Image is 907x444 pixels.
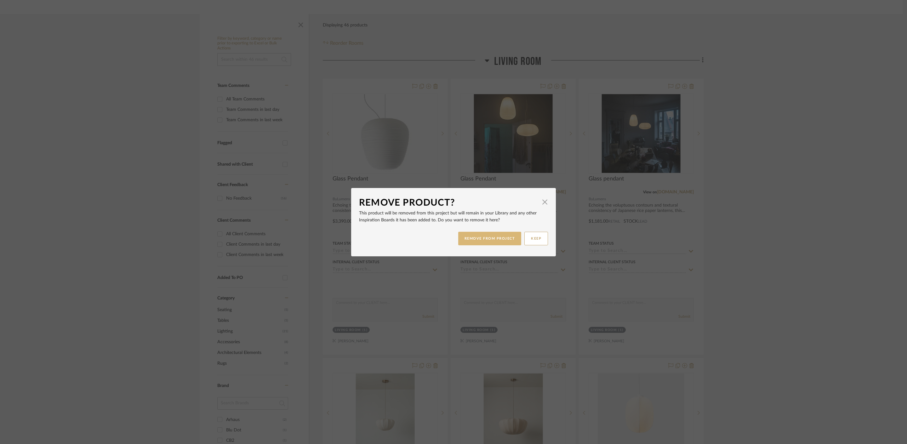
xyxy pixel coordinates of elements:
button: Close [539,196,551,208]
div: Remove Product? [359,196,539,210]
button: KEEP [524,232,548,245]
button: REMOVE FROM PROJECT [458,232,522,245]
p: This product will be removed from this project but will remain in your Library and any other Insp... [359,210,548,224]
dialog-header: Remove Product? [359,196,548,210]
